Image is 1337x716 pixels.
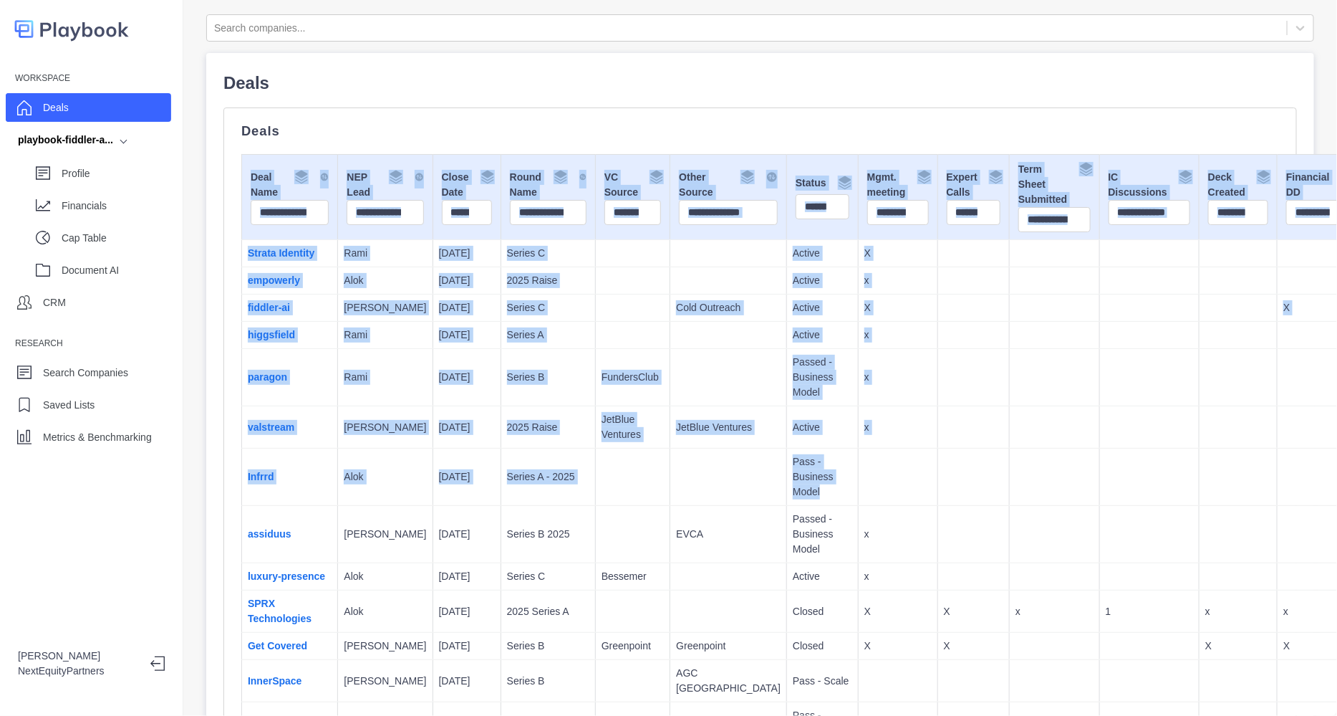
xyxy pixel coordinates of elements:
[507,569,589,584] p: Series C
[507,300,589,315] p: Series C
[796,176,849,194] div: Status
[579,170,587,184] img: Sort
[344,370,426,385] p: Rami
[439,469,495,485] p: [DATE]
[294,170,309,184] img: Group By
[917,170,932,184] img: Group By
[62,231,171,246] p: Cap Table
[251,170,329,200] div: Deal Name
[650,170,664,184] img: Group By
[1205,604,1271,619] p: x
[676,527,781,542] p: EVCA
[248,640,307,651] a: Get Covered
[248,247,314,259] a: Strata Identity
[248,675,301,687] a: InnerSpace
[439,527,495,542] p: [DATE]
[248,421,294,433] a: valstream
[507,273,589,288] p: 2025 Raise
[944,639,1004,654] p: X
[344,328,426,343] p: Rami
[43,100,69,115] p: Deals
[248,302,290,313] a: fiddler-ai
[793,300,852,315] p: Active
[793,420,852,435] p: Active
[1179,170,1193,184] img: Group By
[507,527,589,542] p: Series B 2025
[602,370,664,385] p: FundersClub
[507,420,589,435] p: 2025 Raise
[793,355,852,400] p: Passed - Business Model
[507,674,589,689] p: Series B
[439,246,495,261] p: [DATE]
[864,328,932,343] p: x
[439,674,495,689] p: [DATE]
[793,639,852,654] p: Closed
[18,649,139,664] p: [PERSON_NAME]
[864,639,932,654] p: X
[442,170,492,200] div: Close Date
[1015,604,1093,619] p: x
[439,370,495,385] p: [DATE]
[1079,162,1094,176] img: Group By
[439,604,495,619] p: [DATE]
[1257,170,1271,184] img: Group By
[602,412,664,442] p: JetBlue Ventures
[602,639,664,654] p: Greenpoint
[389,170,403,184] img: Group By
[347,170,423,200] div: NEP Lead
[344,639,426,654] p: [PERSON_NAME]
[676,420,781,435] p: JetBlue Ventures
[793,328,852,343] p: Active
[947,170,1001,200] div: Expert Calls
[507,639,589,654] p: Series B
[864,273,932,288] p: x
[439,420,495,435] p: [DATE]
[676,300,781,315] p: Cold Outreach
[248,471,274,482] a: Infrrd
[248,275,300,286] a: empowerly
[793,246,852,261] p: Active
[793,569,852,584] p: Active
[676,639,781,654] p: Greenpoint
[439,300,495,315] p: [DATE]
[507,328,589,343] p: Series A
[344,420,426,435] p: [PERSON_NAME]
[864,370,932,385] p: x
[864,604,932,619] p: X
[554,170,568,184] img: Group By
[793,273,852,288] p: Active
[867,170,929,200] div: Mgmt. meeting
[864,420,932,435] p: x
[793,604,852,619] p: Closed
[838,176,852,190] img: Group By
[439,273,495,288] p: [DATE]
[248,528,291,540] a: assiduus
[864,300,932,315] p: X
[793,674,852,689] p: Pass - Scale
[679,170,778,200] div: Other Source
[248,571,325,582] a: luxury-presence
[602,569,664,584] p: Bessemer
[864,246,932,261] p: X
[344,469,426,485] p: Alok
[43,295,66,310] p: CRM
[507,246,589,261] p: Series C
[344,604,426,619] p: Alok
[248,598,312,624] a: SPRX Technologies
[241,125,1279,137] p: Deals
[62,166,171,181] p: Profile
[415,170,424,184] img: Sort
[793,512,852,557] p: Passed - Business Model
[62,263,171,278] p: Document AI
[1205,639,1271,654] p: X
[864,527,932,542] p: x
[481,170,495,184] img: Group By
[62,199,171,214] p: Financials
[740,170,755,184] img: Group By
[793,454,852,500] p: Pass - Business Model
[944,604,1004,619] p: X
[604,170,661,200] div: VC Source
[248,329,295,340] a: higgsfield
[1208,170,1268,200] div: Deck Created
[43,398,95,413] p: Saved Lists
